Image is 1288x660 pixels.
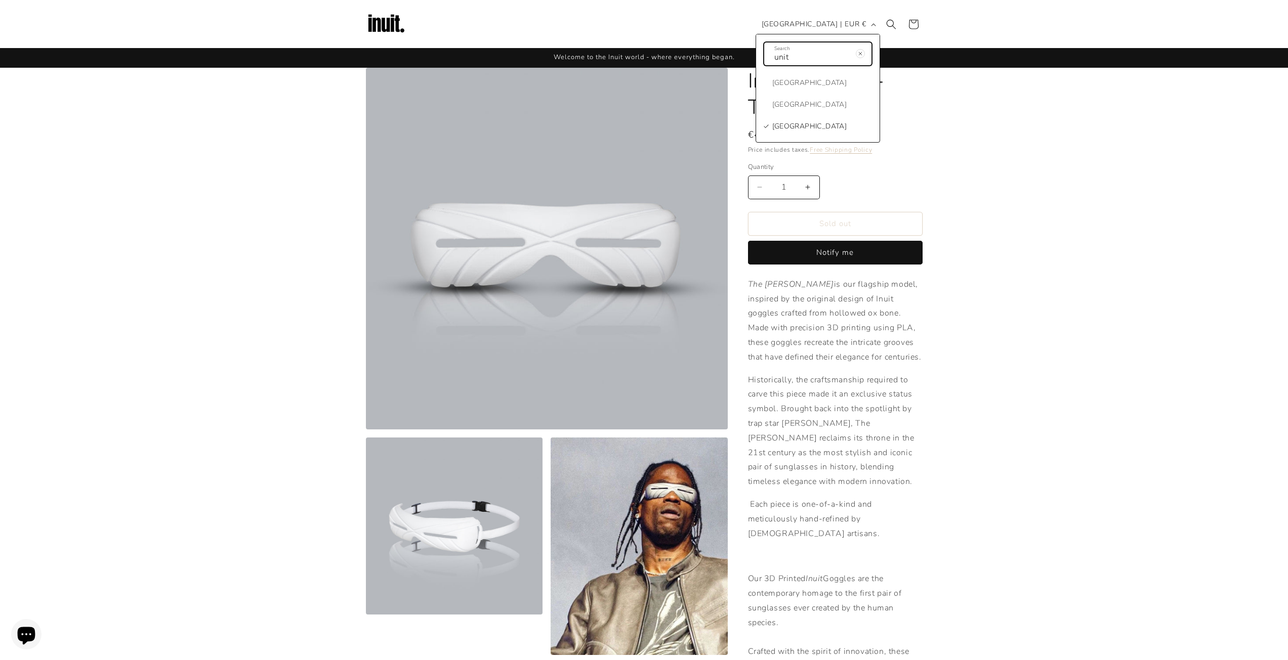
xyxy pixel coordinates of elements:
[772,98,847,111] span: [GEOGRAPHIC_DATA]
[756,72,857,94] a: [GEOGRAPHIC_DATA]
[806,573,823,584] em: Inuit
[748,373,923,489] p: Historically, the craftsmanship required to carve this piece made it an exclusive status symbol. ...
[756,15,880,34] button: [GEOGRAPHIC_DATA] | EUR €
[849,42,871,65] button: Clear search term
[756,94,857,115] a: [GEOGRAPHIC_DATA]
[748,499,880,539] span: Each piece is one-of-a-kind and meticulously hand-refined by [DEMOGRAPHIC_DATA] artisans.
[554,53,735,62] span: Welcome to the Inuit world - where everything began.
[764,42,871,65] input: Search
[748,145,923,155] div: Price includes taxes.
[748,162,923,172] label: Quantity
[748,241,923,265] button: Notify me
[748,277,923,365] p: is our flagship model, inspired by the original design of Inuit goggles crafted from hollowed ox ...
[756,115,857,137] a: [GEOGRAPHIC_DATA]
[810,146,872,154] a: Free Shipping Policy
[748,68,923,120] h1: Inuit Goggles - The Travis
[748,212,923,236] button: Sold out
[748,128,805,142] span: €49,00 EUR
[366,48,923,67] div: Announcement
[762,19,866,29] span: [GEOGRAPHIC_DATA] | EUR €
[880,13,902,35] summary: Search
[772,120,847,133] span: [GEOGRAPHIC_DATA]
[8,619,45,652] inbox-online-store-chat: Shopify online store chat
[772,76,847,89] span: [GEOGRAPHIC_DATA]
[366,4,406,45] img: Inuit Logo
[748,279,834,290] em: The [PERSON_NAME]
